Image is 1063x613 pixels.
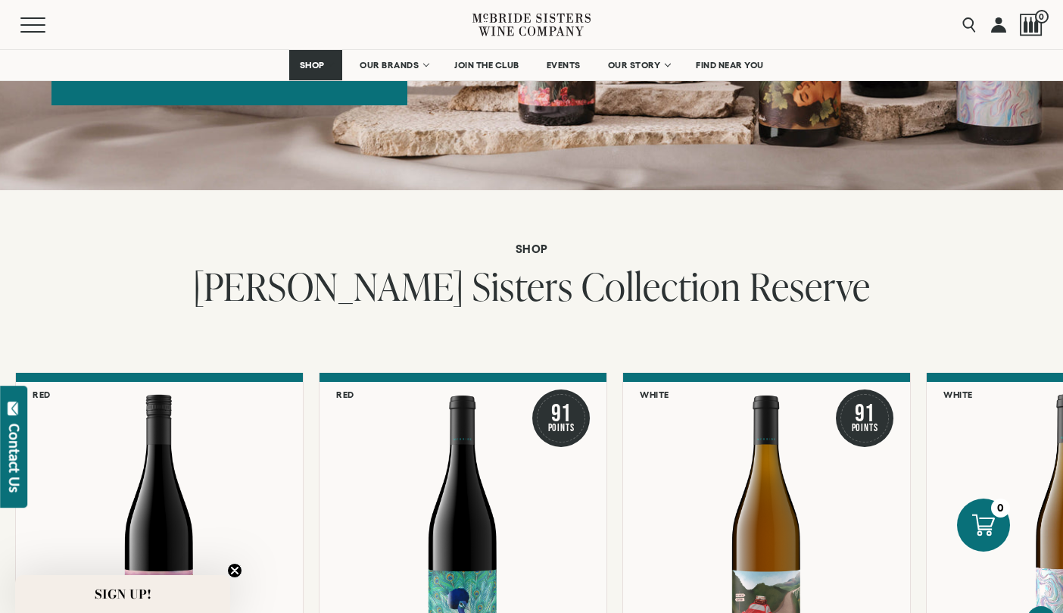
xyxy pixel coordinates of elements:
button: Close teaser [227,563,242,578]
h6: Red [336,389,354,399]
h6: Red [33,389,51,399]
button: Mobile Menu Trigger [20,17,75,33]
span: FIND NEAR YOU [696,60,764,70]
span: OUR STORY [608,60,661,70]
span: 0 [1035,10,1049,23]
span: Reserve [750,260,871,312]
a: EVENTS [537,50,591,80]
span: SHOP [299,60,325,70]
h6: White [943,389,973,399]
div: 0 [991,499,1010,518]
span: OUR BRANDS [360,60,419,70]
span: [PERSON_NAME] [193,260,464,312]
a: SHOP [289,50,342,80]
span: EVENTS [547,60,581,70]
div: Contact Us [7,424,22,493]
a: OUR BRANDS [350,50,437,80]
span: Sisters [472,260,573,312]
div: SIGN UP!Close teaser [15,575,230,613]
h6: White [640,389,669,399]
span: Collection [581,260,741,312]
span: JOIN THE CLUB [454,60,519,70]
a: JOIN THE CLUB [444,50,529,80]
a: FIND NEAR YOU [686,50,774,80]
a: OUR STORY [598,50,679,80]
span: SIGN UP! [95,585,151,603]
